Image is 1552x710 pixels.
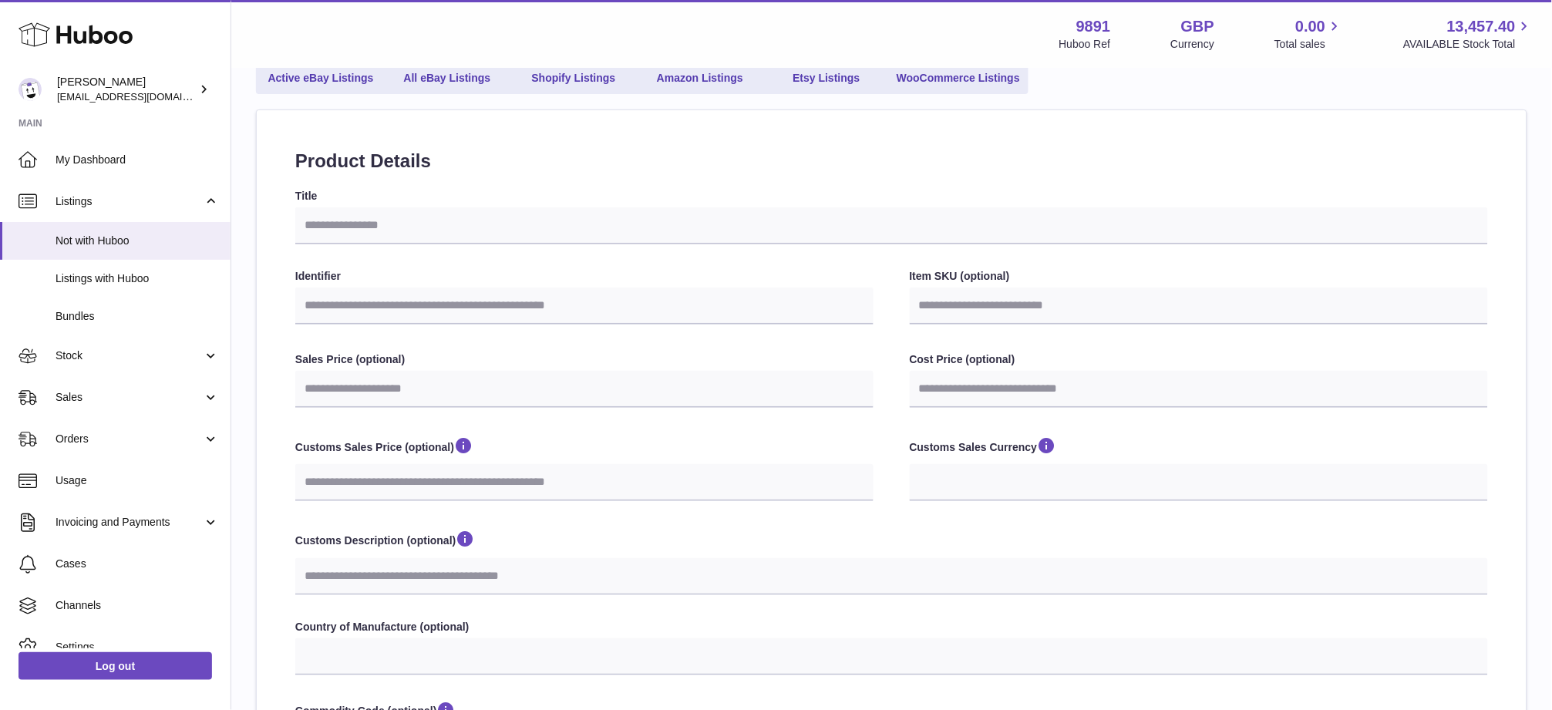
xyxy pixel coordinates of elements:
span: Total sales [1274,37,1343,52]
span: Invoicing and Payments [56,515,203,530]
img: internalAdmin-9891@internal.huboo.com [19,78,42,101]
span: My Dashboard [56,153,219,167]
span: 13,457.40 [1447,16,1516,37]
span: Listings with Huboo [56,271,219,286]
strong: 9891 [1076,16,1111,37]
span: Stock [56,348,203,363]
label: Country of Manufacture (optional) [295,620,1488,634]
span: Listings [56,194,203,209]
strong: GBP [1181,16,1214,37]
span: [EMAIL_ADDRESS][DOMAIN_NAME] [57,90,227,103]
span: Channels [56,598,219,613]
span: Settings [56,640,219,654]
a: 0.00 Total sales [1274,16,1343,52]
span: Not with Huboo [56,234,219,248]
span: Cases [56,557,219,571]
span: AVAILABLE Stock Total [1403,37,1533,52]
div: [PERSON_NAME] [57,75,196,104]
span: Bundles [56,309,219,324]
span: 0.00 [1296,16,1326,37]
div: Huboo Ref [1059,37,1111,52]
a: Log out [19,652,212,680]
div: Currency [1171,37,1215,52]
span: Usage [56,473,219,488]
a: 13,457.40 AVAILABLE Stock Total [1403,16,1533,52]
span: Sales [56,390,203,405]
span: Orders [56,432,203,446]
